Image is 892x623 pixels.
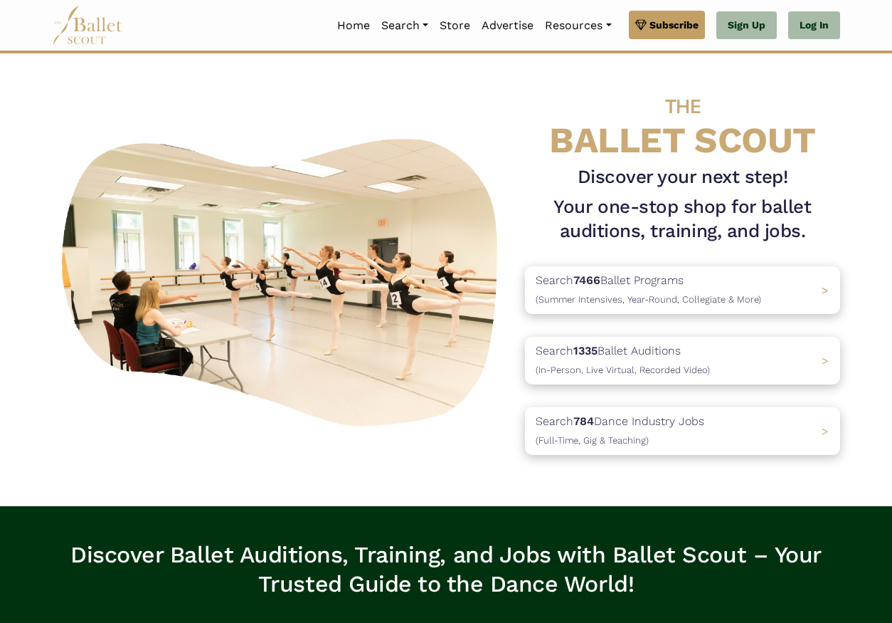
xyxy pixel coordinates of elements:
a: Search784Dance Industry Jobs(Full-Time, Gig & Teaching) > [525,407,840,455]
a: Store [434,11,476,41]
p: Search Ballet Programs [536,271,761,308]
b: 784 [573,414,594,428]
span: (Summer Intensives, Year-Round, Collegiate & More) [536,294,761,305]
a: Log In [788,11,840,40]
img: gem.svg [635,17,647,33]
h1: Your one-stop shop for ballet auditions, training, and jobs. [525,195,840,244]
a: Subscribe [629,11,705,39]
a: Home [331,11,376,41]
a: Resources [539,11,617,41]
span: Subscribe [649,17,699,33]
h3: Discover Ballet Auditions, Training, and Jobs with Ballet Scout – Your Trusted Guide to the Dance... [52,540,840,600]
img: A group of ballerinas talking to each other in a ballet studio [52,125,514,434]
span: THE [665,95,701,118]
a: Search1335Ballet Auditions(In-Person, Live Virtual, Recorded Video) > [525,337,840,384]
h3: Discover your next step! [525,165,840,189]
span: > [822,354,829,367]
span: (In-Person, Live Virtual, Recorded Video) [536,365,710,375]
a: Sign Up [716,11,777,40]
span: > [822,424,829,438]
span: (Full-Time, Gig & Teaching) [536,435,649,446]
p: Search Ballet Auditions [536,342,710,378]
a: Search [376,11,434,41]
h4: BALLET SCOUT [525,82,840,159]
a: Search7466Ballet Programs(Summer Intensives, Year-Round, Collegiate & More)> [525,266,840,314]
b: 7466 [573,273,600,287]
span: > [822,283,829,297]
b: 1335 [573,344,598,357]
a: Advertise [476,11,539,41]
p: Search Dance Industry Jobs [536,412,704,449]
